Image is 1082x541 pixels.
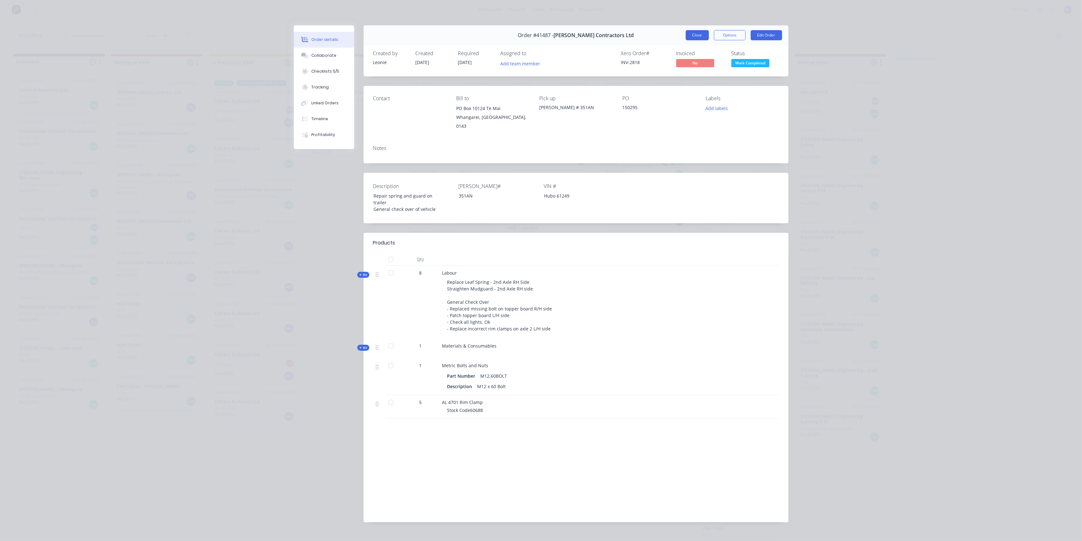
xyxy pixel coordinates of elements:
[442,399,483,405] span: AL 4701 Rim Clamp
[539,191,618,200] div: Hubo 61249
[447,407,483,413] span: Stock Code60688
[458,182,538,190] label: [PERSON_NAME]#
[311,53,336,58] div: Collaborate
[294,32,354,48] button: Order details
[359,345,367,350] span: Kit
[676,50,724,56] div: Invoiced
[359,272,367,277] span: Kit
[454,191,533,200] div: 351AN
[442,362,489,368] span: Metric Bolts and Nuts
[419,270,422,276] span: 8
[702,104,731,113] button: Add labels
[554,32,634,38] span: [PERSON_NAME] Contractors Ltd
[373,239,395,247] div: Products
[294,127,354,143] button: Profitability
[447,279,552,332] span: Replace Leaf Spring - 2nd Axle RH Side Straighten Mudguard - 2nd Axle RH side General Check Over ...
[458,50,493,56] div: Required
[419,362,422,369] span: 1
[373,145,779,151] div: Notes
[402,253,440,266] div: Qty
[731,59,769,68] button: Work Completed
[416,59,430,65] span: [DATE]
[373,59,408,66] div: Leonie
[706,95,779,101] div: Labels
[539,95,612,101] div: Pick up
[458,59,472,65] span: [DATE]
[294,95,354,111] button: Linked Orders
[544,182,623,190] label: VIN #
[311,68,339,74] div: Checklists 5/5
[518,32,554,38] span: Order #41487 -
[478,371,510,381] div: M12.60BOLT
[357,345,369,351] div: Kit
[731,59,769,67] span: Work Completed
[623,104,696,113] div: 150295
[501,50,564,56] div: Assigned to
[731,50,779,56] div: Status
[676,59,714,67] span: No
[447,382,475,391] div: Description
[621,59,669,66] div: INV-2818
[311,116,328,122] div: Timeline
[442,270,457,276] span: Labour
[456,113,529,131] div: Whangarei, [GEOGRAPHIC_DATA], 0143
[447,371,478,381] div: Part Number
[357,272,369,278] div: Kit
[311,37,338,42] div: Order details
[373,95,446,101] div: Contact
[311,100,339,106] div: Linked Orders
[475,382,509,391] div: M12 x 60 Bolt
[686,30,709,40] button: Close
[456,104,529,113] div: PO Box 10124 Te Mai
[714,30,746,40] button: Options
[442,343,497,349] span: Materials & Consumables
[539,104,612,111] div: [PERSON_NAME] # 351AN
[621,50,669,56] div: Xero Order #
[456,104,529,131] div: PO Box 10124 Te MaiWhangarei, [GEOGRAPHIC_DATA], 0143
[501,59,544,68] button: Add team member
[751,30,782,40] button: Edit Order
[368,191,448,214] div: Repair spring and guard on trailer General check over of vehicle
[623,95,696,101] div: PO
[311,132,335,138] div: Profitability
[373,50,408,56] div: Created by
[416,50,450,56] div: Created
[419,342,422,349] span: 1
[294,79,354,95] button: Tracking
[497,59,543,68] button: Add team member
[294,48,354,63] button: Collaborate
[456,95,529,101] div: Bill to
[373,182,452,190] label: Description
[419,399,422,406] span: 5
[294,111,354,127] button: Timeline
[294,63,354,79] button: Checklists 5/5
[311,84,329,90] div: Tracking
